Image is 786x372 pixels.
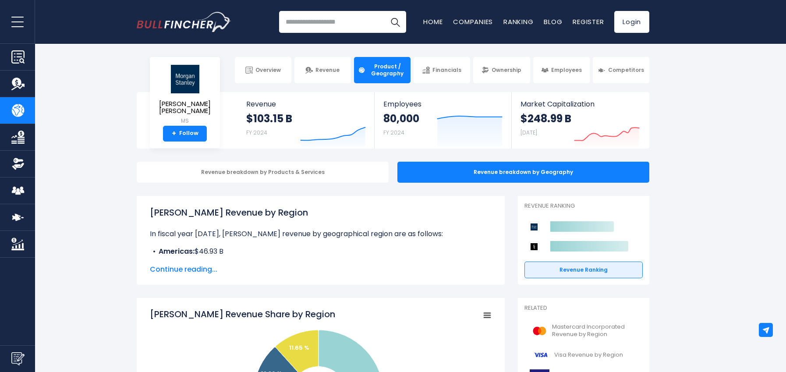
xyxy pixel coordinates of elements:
[237,92,375,149] a: Revenue $103.15 B FY 2024
[383,129,404,136] small: FY 2024
[608,67,644,74] span: Competitors
[354,57,411,83] a: Product / Geography
[157,117,213,125] small: MS
[530,345,552,365] img: V logo
[533,57,590,83] a: Employees
[384,11,406,33] button: Search
[414,57,470,83] a: Financials
[492,67,521,74] span: Ownership
[255,67,281,74] span: Overview
[524,202,643,210] p: Revenue Ranking
[157,100,213,115] span: [PERSON_NAME] [PERSON_NAME]
[524,305,643,312] p: Related
[172,130,176,138] strong: +
[235,57,291,83] a: Overview
[423,17,443,26] a: Home
[530,321,549,341] img: MA logo
[383,100,502,108] span: Employees
[137,12,231,32] a: Go to homepage
[375,92,511,149] a: Employees 80,000 FY 2024
[524,343,643,367] a: Visa Revenue by Region
[524,262,643,278] a: Revenue Ranking
[554,351,623,359] span: Visa Revenue by Region
[156,64,213,126] a: [PERSON_NAME] [PERSON_NAME] MS
[150,246,492,257] li: $46.93 B
[294,57,351,83] a: Revenue
[551,67,582,74] span: Employees
[529,241,539,252] img: Goldman Sachs Group competitors logo
[246,129,267,136] small: FY 2024
[520,112,571,125] strong: $248.99 B
[159,246,195,256] b: Americas:
[552,323,637,338] span: Mastercard Incorporated Revenue by Region
[246,100,366,108] span: Revenue
[137,12,231,32] img: Bullfincher logo
[11,157,25,170] img: Ownership
[159,257,176,267] b: Asia:
[246,112,292,125] strong: $103.15 B
[315,67,340,74] span: Revenue
[453,17,493,26] a: Companies
[573,17,604,26] a: Register
[524,319,643,343] a: Mastercard Incorporated Revenue by Region
[614,11,649,33] a: Login
[520,129,537,136] small: [DATE]
[137,162,389,183] div: Revenue breakdown by Products & Services
[150,229,492,239] p: In fiscal year [DATE], [PERSON_NAME] revenue by geographical region are as follows:
[397,162,649,183] div: Revenue breakdown by Geography
[593,57,649,83] a: Competitors
[163,126,207,142] a: +Follow
[520,100,640,108] span: Market Capitalization
[473,57,530,83] a: Ownership
[150,264,492,275] span: Continue reading...
[432,67,461,74] span: Financials
[150,257,492,267] li: $7.64 B
[529,222,539,232] img: Morgan Stanley competitors logo
[512,92,648,149] a: Market Capitalization $248.99 B [DATE]
[383,112,419,125] strong: 80,000
[503,17,533,26] a: Ranking
[150,308,335,320] tspan: [PERSON_NAME] Revenue Share by Region
[544,17,562,26] a: Blog
[150,206,492,219] h1: [PERSON_NAME] Revenue by Region
[368,63,407,77] span: Product / Geography
[289,344,309,352] text: 11.65 %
